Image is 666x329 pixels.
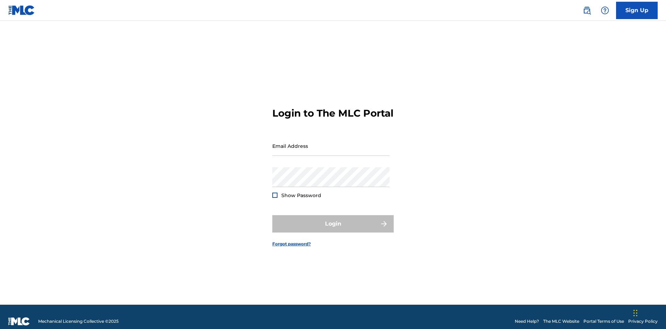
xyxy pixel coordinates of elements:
[616,2,658,19] a: Sign Up
[583,318,624,324] a: Portal Terms of Use
[8,5,35,15] img: MLC Logo
[8,317,30,326] img: logo
[38,318,119,324] span: Mechanical Licensing Collective © 2025
[583,6,591,15] img: search
[598,3,612,17] div: Help
[281,192,321,199] span: Show Password
[580,3,594,17] a: Public Search
[272,107,393,119] h3: Login to The MLC Portal
[601,6,609,15] img: help
[543,318,579,324] a: The MLC Website
[631,296,666,329] iframe: Chat Widget
[272,241,311,247] a: Forgot password?
[633,303,638,323] div: Drag
[628,318,658,324] a: Privacy Policy
[515,318,539,324] a: Need Help?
